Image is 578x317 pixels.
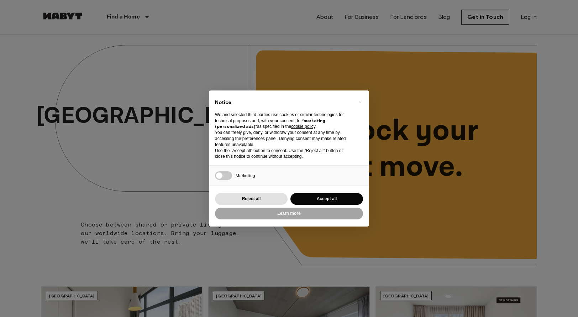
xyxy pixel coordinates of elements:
p: We and selected third parties use cookies or similar technologies for technical purposes and, wit... [215,112,352,130]
h2: Notice [215,99,352,106]
p: You can freely give, deny, or withdraw your consent at any time by accessing the preferences pane... [215,130,352,147]
button: Close this notice [354,96,365,108]
button: Accept all [290,193,363,205]
button: Reject all [215,193,288,205]
span: Marketing [236,173,255,178]
a: cookie policy [291,124,315,129]
strong: “marketing (personalized ads)” [215,118,325,129]
button: Learn more [215,208,363,219]
p: Use the “Accept all” button to consent. Use the “Reject all” button or close this notice to conti... [215,148,352,160]
span: × [358,98,361,106]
